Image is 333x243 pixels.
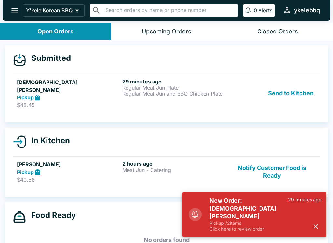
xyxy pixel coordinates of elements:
[294,6,320,14] div: ykelebbq
[26,136,70,146] h4: In Kitchen
[122,91,225,96] p: Regular Meat Jun and BBQ Chicken Plate
[7,2,23,19] button: open drawer
[17,102,120,108] p: $48.45
[37,28,73,35] div: Open Orders
[122,167,225,173] p: Meat Jun - Catering
[26,53,71,63] h4: Submitted
[142,28,191,35] div: Upcoming Orders
[122,78,225,85] h6: 29 minutes ago
[17,176,120,183] p: $40.58
[280,3,323,17] button: ykelebbq
[13,156,320,187] a: [PERSON_NAME]Pickup$40.582 hours agoMeat Jun - CateringNotify Customer Food is Ready
[103,6,235,15] input: Search orders by name or phone number
[26,211,76,220] h4: Food Ready
[17,78,120,94] h5: [DEMOGRAPHIC_DATA][PERSON_NAME]
[23,4,85,17] button: Y'kele Korean BBQ
[209,220,288,226] p: Pickup / 2 items
[17,94,34,101] strong: Pickup
[209,226,288,232] p: Click here to review order
[258,7,272,14] p: Alerts
[288,197,321,203] p: 29 minutes ago
[257,28,298,35] div: Closed Orders
[17,169,34,175] strong: Pickup
[13,74,320,112] a: [DEMOGRAPHIC_DATA][PERSON_NAME]Pickup$48.4529 minutes agoRegular Meat Jun PlateRegular Meat Jun a...
[209,197,288,220] h5: New Order: [DEMOGRAPHIC_DATA][PERSON_NAME]
[122,160,225,167] h6: 2 hours ago
[122,85,225,91] p: Regular Meat Jun Plate
[17,160,120,168] h5: [PERSON_NAME]
[26,7,73,14] p: Y'kele Korean BBQ
[228,160,316,183] button: Notify Customer Food is Ready
[265,78,316,109] button: Send to Kitchen
[254,7,257,14] p: 0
